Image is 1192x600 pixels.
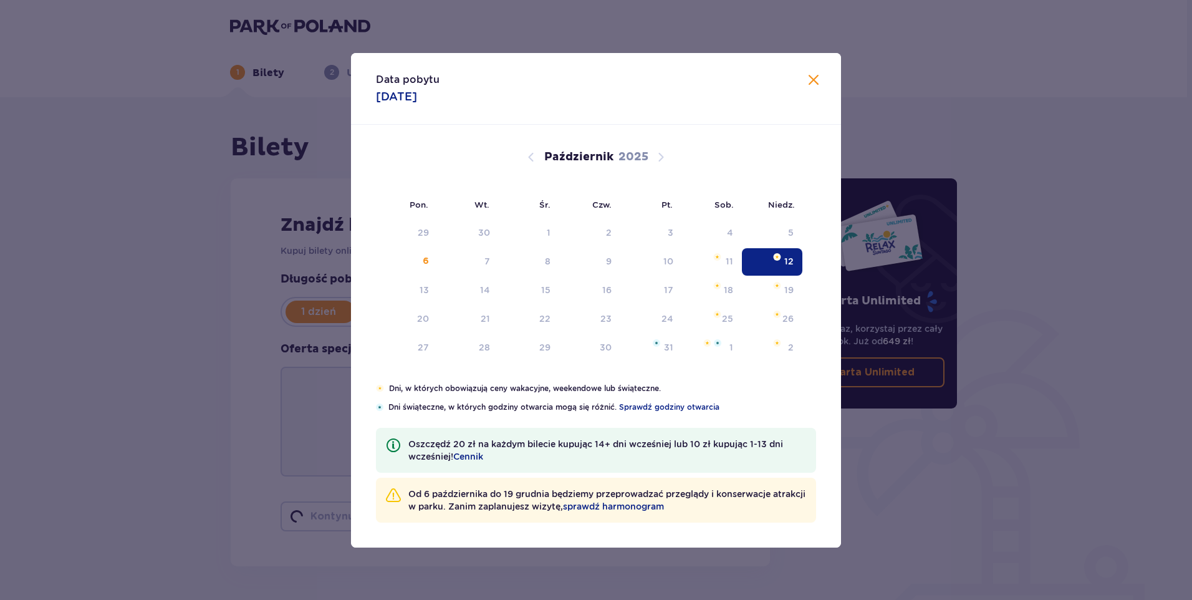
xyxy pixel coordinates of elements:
div: 6 [423,255,429,268]
td: Data niedostępna. sobota, 25 października 2025 [682,306,743,333]
div: 10 [663,255,673,268]
div: 5 [788,226,794,239]
small: Sob. [714,200,734,210]
div: 24 [661,312,673,325]
td: Data niedostępna. piątek, 3 października 2025 [620,220,682,247]
div: 13 [420,284,429,296]
button: Zamknij [806,73,821,89]
td: Data niedostępna. poniedziałek, 27 października 2025 [376,334,438,362]
td: Data niedostępna. czwartek, 16 października 2025 [559,277,621,304]
div: 14 [480,284,490,296]
td: Data niedostępna. środa, 29 października 2025 [499,334,559,362]
div: 16 [602,284,612,296]
p: Data pobytu [376,73,440,87]
td: Data niedostępna. piątek, 10 października 2025 [620,248,682,276]
img: Pomarańczowa gwiazdka [376,385,384,392]
td: Data niedostępna. wtorek, 7 października 2025 [438,248,499,276]
div: 28 [479,341,490,354]
p: Oszczędź 20 zł na każdym bilecie kupując 14+ dni wcześniej lub 10 zł kupując 1-13 dni wcześniej! [408,438,806,463]
img: Pomarańczowa gwiazdka [713,253,721,261]
p: [DATE] [376,89,417,104]
div: 23 [600,312,612,325]
td: Data niedostępna. poniedziałek, 6 października 2025 [376,248,438,276]
div: 31 [664,341,673,354]
div: 2 [606,226,612,239]
div: 30 [478,226,490,239]
small: Śr. [539,200,550,210]
p: 2025 [618,150,648,165]
div: 20 [417,312,429,325]
td: Data niedostępna. wtorek, 14 października 2025 [438,277,499,304]
div: 7 [484,255,490,268]
img: Pomarańczowa gwiazdka [773,339,781,347]
td: Data niedostępna. poniedziałek, 20 października 2025 [376,306,438,333]
img: Pomarańczowa gwiazdka [713,282,721,289]
button: Następny miesiąc [653,150,668,165]
div: 15 [541,284,550,296]
div: 22 [539,312,550,325]
div: 26 [782,312,794,325]
td: Data niedostępna. sobota, 1 listopada 2025 [682,334,743,362]
div: 2 [788,341,794,354]
p: Dni świąteczne, w których godziny otwarcia mogą się różnić. [388,402,816,413]
div: 18 [724,284,733,296]
td: Data niedostępna. niedziela, 2 listopada 2025 [742,334,802,362]
img: Niebieska gwiazdka [653,339,660,347]
small: Pt. [661,200,673,210]
td: Data niedostępna. niedziela, 26 października 2025 [742,306,802,333]
img: Niebieska gwiazdka [376,404,383,411]
div: 4 [727,226,733,239]
td: Data niedostępna. wtorek, 21 października 2025 [438,306,499,333]
td: Data niedostępna. czwartek, 30 października 2025 [559,334,621,362]
div: 17 [664,284,673,296]
small: Pon. [410,200,428,210]
img: Pomarańczowa gwiazdka [773,311,781,318]
div: 9 [606,255,612,268]
button: Poprzedni miesiąc [524,150,539,165]
td: Data niedostępna. środa, 1 października 2025 [499,220,559,247]
td: Data niedostępna. czwartek, 9 października 2025 [559,248,621,276]
div: 1 [547,226,550,239]
div: 27 [418,341,429,354]
img: Pomarańczowa gwiazdka [703,339,711,347]
td: Data niedostępna. poniedziałek, 13 października 2025 [376,277,438,304]
td: Data niedostępna. niedziela, 19 października 2025 [742,277,802,304]
div: 29 [418,226,429,239]
td: Data niedostępna. wtorek, 30 września 2025 [438,220,499,247]
div: 21 [481,312,490,325]
div: 8 [545,255,550,268]
p: Dni, w których obowiązują ceny wakacyjne, weekendowe lub świąteczne. [389,383,816,394]
div: 1 [729,341,733,354]
a: Cennik [453,450,483,463]
td: Data niedostępna. środa, 22 października 2025 [499,306,559,333]
img: Pomarańczowa gwiazdka [713,311,721,318]
img: Pomarańczowa gwiazdka [773,253,781,261]
p: Od 6 października do 19 grudnia będziemy przeprowadzać przeglądy i konserwacje atrakcji w parku. ... [408,488,806,513]
small: Niedz. [768,200,795,210]
div: 3 [668,226,673,239]
td: Data niedostępna. piątek, 24 października 2025 [620,306,682,333]
td: Data niedostępna. sobota, 4 października 2025 [682,220,743,247]
div: 30 [600,341,612,354]
td: Data niedostępna. sobota, 18 października 2025 [682,277,743,304]
img: Pomarańczowa gwiazdka [773,282,781,289]
td: Data niedostępna. środa, 8 października 2025 [499,248,559,276]
p: Październik [544,150,613,165]
a: Sprawdź godziny otwarcia [619,402,719,413]
div: 29 [539,341,550,354]
td: Data niedostępna. sobota, 11 października 2025 [682,248,743,276]
small: Wt. [474,200,489,210]
td: Data niedostępna. poniedziałek, 29 września 2025 [376,220,438,247]
td: Data niedostępna. czwartek, 2 października 2025 [559,220,621,247]
a: sprawdź harmonogram [563,500,664,513]
div: 19 [784,284,794,296]
td: Data niedostępna. niedziela, 5 października 2025 [742,220,802,247]
td: Data niedostępna. środa, 15 października 2025 [499,277,559,304]
td: Data niedostępna. czwartek, 23 października 2025 [559,306,621,333]
td: Data niedostępna. piątek, 31 października 2025 [620,334,682,362]
img: Niebieska gwiazdka [714,339,721,347]
td: Data niedostępna. piątek, 17 października 2025 [620,277,682,304]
